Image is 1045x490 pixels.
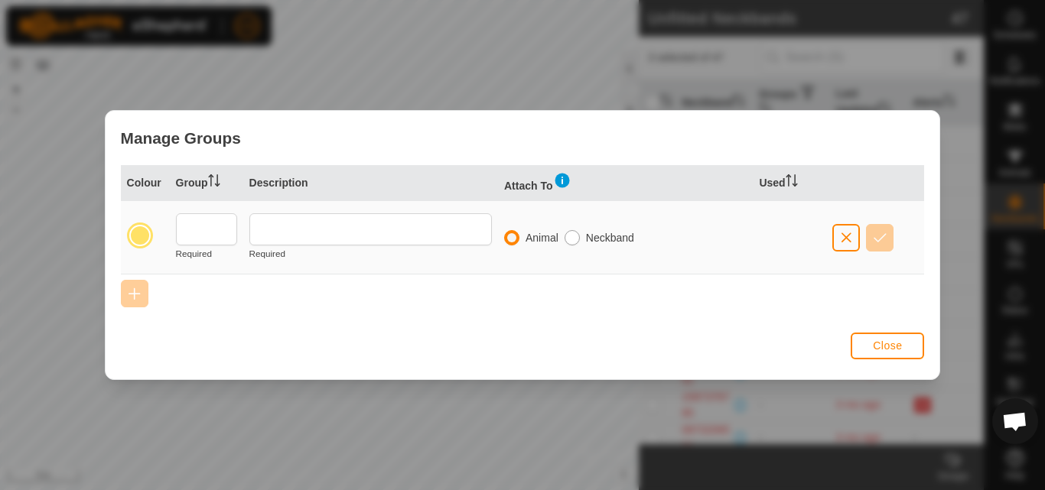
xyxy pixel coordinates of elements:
[526,232,558,243] label: Animal
[851,333,924,359] button: Close
[753,165,826,201] th: Used
[243,165,498,201] th: Description
[992,398,1038,444] div: Open chat
[586,232,634,243] label: Neckband
[249,248,285,258] small: Required
[121,165,170,201] th: Colour
[873,339,902,352] span: Close
[498,165,753,201] th: Attach To
[176,248,212,258] small: Required
[106,111,940,165] div: Manage Groups
[553,171,571,190] img: information
[170,165,243,201] th: Group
